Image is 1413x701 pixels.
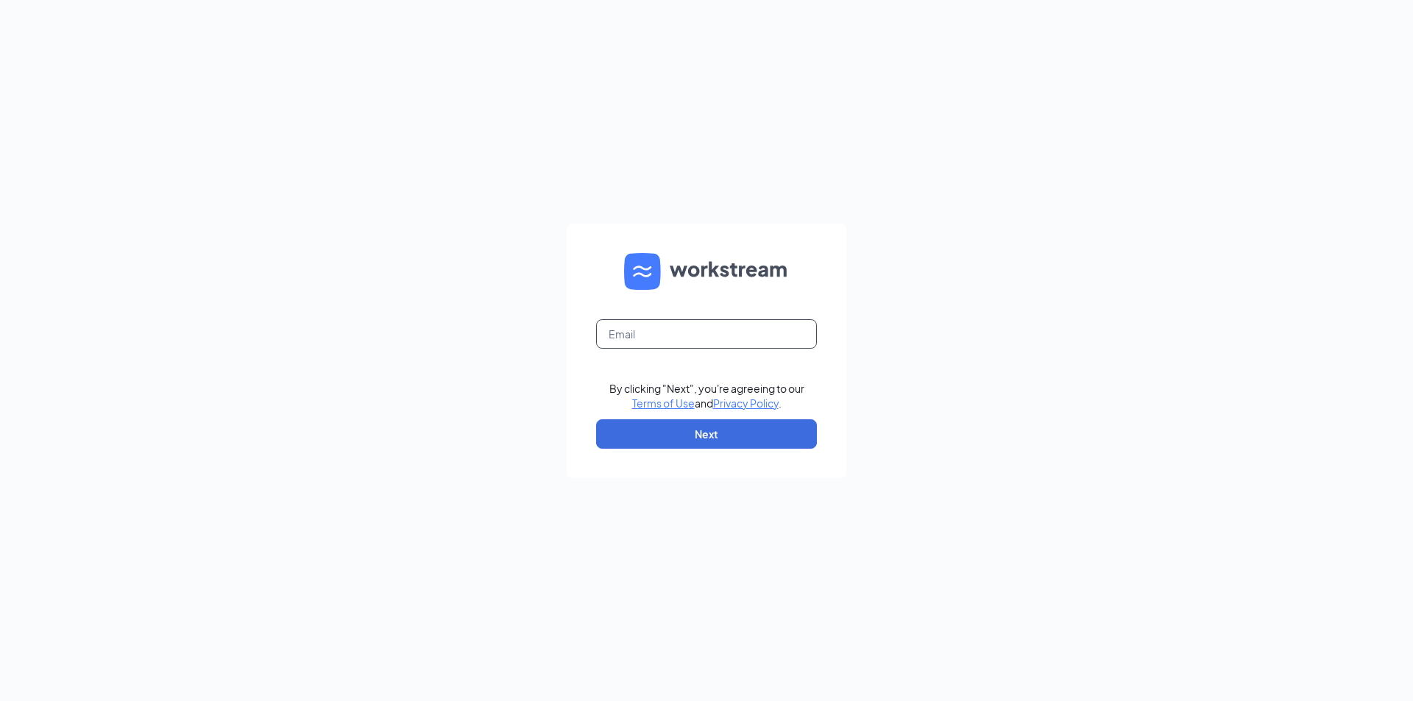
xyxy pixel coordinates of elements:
[713,396,779,410] a: Privacy Policy
[596,419,817,449] button: Next
[609,381,804,410] div: By clicking "Next", you're agreeing to our and .
[624,253,789,290] img: WS logo and Workstream text
[596,319,817,349] input: Email
[632,396,695,410] a: Terms of Use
